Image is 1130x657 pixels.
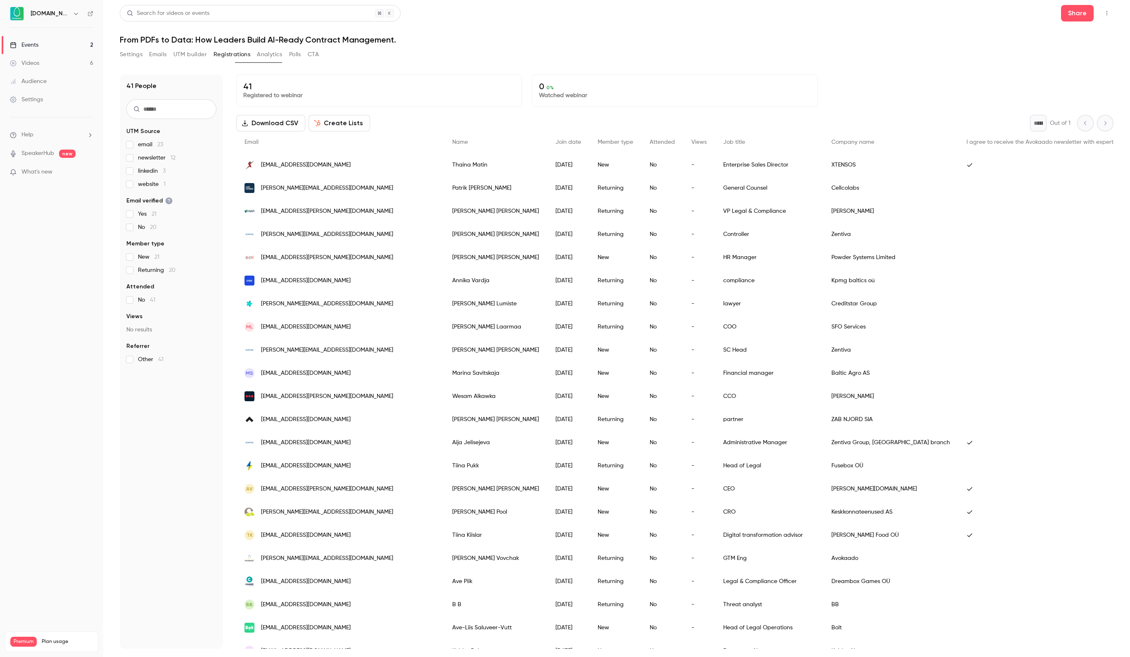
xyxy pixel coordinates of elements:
[452,139,468,145] span: Name
[715,246,823,269] div: HR Manager
[149,48,166,61] button: Emails
[173,48,207,61] button: UTM builder
[444,454,547,477] div: Tiina Pukk
[683,246,715,269] div: -
[261,346,393,355] span: [PERSON_NAME][EMAIL_ADDRESS][DOMAIN_NAME]
[547,362,589,385] div: [DATE]
[650,139,675,145] span: Attended
[683,431,715,454] div: -
[245,576,254,586] img: chanz.com
[236,115,305,131] button: Download CSV
[245,345,254,355] img: zentiva.com
[823,477,958,500] div: [PERSON_NAME][DOMAIN_NAME]
[126,312,142,321] span: Views
[683,153,715,176] div: -
[126,240,164,248] span: Member type
[126,197,173,205] span: Email verified
[10,59,39,67] div: Videos
[126,127,216,364] section: facet-groups
[444,593,547,616] div: B B
[823,570,958,593] div: Dreambox Games OÜ
[641,176,683,200] div: No
[152,211,157,217] span: 21
[261,647,351,655] span: [EMAIL_ADDRESS][DOMAIN_NAME]
[641,500,683,524] div: No
[683,315,715,338] div: -
[547,246,589,269] div: [DATE]
[715,292,823,315] div: lawyer
[641,477,683,500] div: No
[163,168,166,174] span: 3
[261,531,351,540] span: [EMAIL_ADDRESS][DOMAIN_NAME]
[444,246,547,269] div: [PERSON_NAME] [PERSON_NAME]
[683,200,715,223] div: -
[150,297,155,303] span: 41
[589,500,641,524] div: New
[154,254,159,260] span: 21
[641,153,683,176] div: No
[158,357,164,362] span: 41
[444,176,547,200] div: Patrik [PERSON_NAME]
[444,269,547,292] div: Annika Vardja
[261,462,351,470] span: [EMAIL_ADDRESS][DOMAIN_NAME]
[261,577,351,586] span: [EMAIL_ADDRESS][DOMAIN_NAME]
[823,338,958,362] div: Zentiva
[823,454,958,477] div: Fusebox OÜ
[641,570,683,593] div: No
[589,338,641,362] div: New
[547,292,589,315] div: [DATE]
[138,167,166,175] span: linkedin
[245,160,254,170] img: xtensos.com
[589,593,641,616] div: Returning
[261,485,393,493] span: [EMAIL_ADDRESS][PERSON_NAME][DOMAIN_NAME]
[10,77,47,86] div: Audience
[444,570,547,593] div: Ave Piik
[715,315,823,338] div: COO
[641,454,683,477] div: No
[715,176,823,200] div: General Counsel
[261,300,393,308] span: [PERSON_NAME][EMAIL_ADDRESS][DOMAIN_NAME]
[589,431,641,454] div: New
[683,500,715,524] div: -
[683,269,715,292] div: -
[823,223,958,246] div: Zentiva
[641,362,683,385] div: No
[823,269,958,292] div: Kpmg baltics oü
[444,431,547,454] div: Aija Jelisejeva
[261,369,351,378] span: [EMAIL_ADDRESS][DOMAIN_NAME]
[823,176,958,200] div: Cellcolabs
[641,315,683,338] div: No
[641,338,683,362] div: No
[539,91,811,100] p: Watched webinar
[261,624,351,632] span: [EMAIL_ADDRESS][DOMAIN_NAME]
[683,454,715,477] div: -
[589,269,641,292] div: Returning
[138,154,176,162] span: newsletter
[309,115,370,131] button: Create Lists
[444,524,547,547] div: Tiina Kiislar
[246,323,253,331] span: ML
[823,246,958,269] div: Powder Systems Limited
[261,161,351,169] span: [EMAIL_ADDRESS][DOMAIN_NAME]
[547,593,589,616] div: [DATE]
[245,623,254,633] img: bolt.eu
[127,9,209,18] div: Search for videos or events
[444,292,547,315] div: [PERSON_NAME] Lumiste
[261,184,393,193] span: [PERSON_NAME][EMAIL_ADDRESS][DOMAIN_NAME]
[589,570,641,593] div: Returning
[261,276,351,285] span: [EMAIL_ADDRESS][DOMAIN_NAME]
[59,150,76,158] span: new
[715,362,823,385] div: Financial manager
[547,223,589,246] div: [DATE]
[589,547,641,570] div: Returning
[683,223,715,246] div: -
[589,176,641,200] div: Returning
[547,338,589,362] div: [DATE]
[138,266,176,274] span: Returning
[245,438,254,448] img: zentiva.com
[547,176,589,200] div: [DATE]
[641,292,683,315] div: No
[547,500,589,524] div: [DATE]
[150,224,157,230] span: 20
[598,139,633,145] span: Member type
